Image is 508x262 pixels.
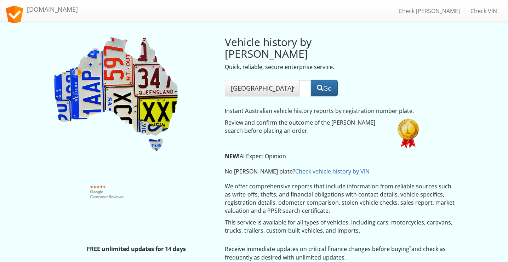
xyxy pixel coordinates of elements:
[295,167,370,175] a: Check vehicle history by VIN
[225,63,387,71] p: Quick, reliable, secure enterprise service.
[225,182,456,215] p: We offer comprehensive reports that include information from reliable sources such as write-offs,...
[465,2,502,20] a: Check VIN
[225,152,240,160] strong: NEW!
[225,218,456,235] p: This service is available for all types of vehicles, including cars, motorcycles, caravans, truck...
[52,36,180,153] img: Rego Check
[225,107,421,115] p: Instant Australian vehicle history reports by registration number plate.
[225,80,299,96] button: [GEOGRAPHIC_DATA]
[231,84,293,92] span: [GEOGRAPHIC_DATA]
[225,36,387,59] h2: Vehicle history by [PERSON_NAME]
[299,80,311,96] input: Rego
[0,0,83,18] a: [DOMAIN_NAME]
[87,245,186,253] strong: FREE unlimited updates for 14 days
[225,167,421,176] p: No [PERSON_NAME] plate?
[225,152,421,160] p: AI Expert Opinion
[6,6,23,23] img: logo.svg
[311,80,338,96] button: Go
[398,119,419,149] img: 60xNx1st.png.pagespeed.ic.W35WbnTSpj.webp
[87,182,127,201] img: Google customer reviews
[225,119,387,135] p: Review and confirm the outcome of the [PERSON_NAME] search before placing an order.
[225,245,456,261] p: Receive immediate updates on critical finance changes before buying and check as frequently as de...
[393,2,465,20] a: Check [PERSON_NAME]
